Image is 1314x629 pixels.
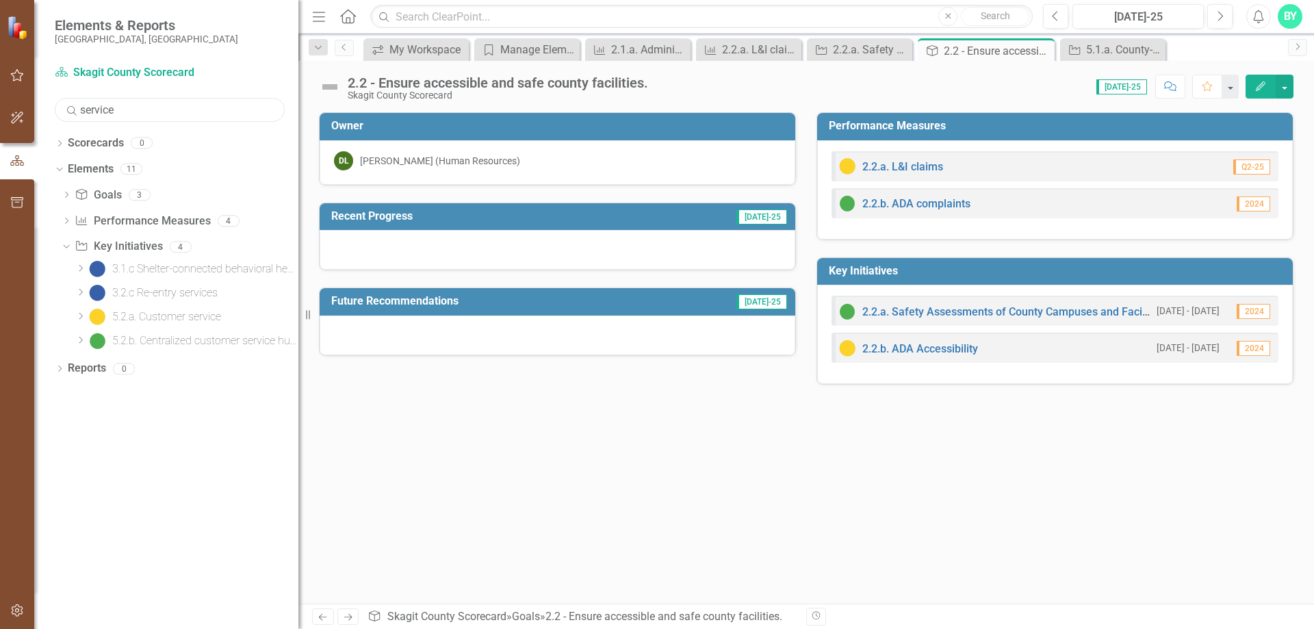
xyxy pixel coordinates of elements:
a: Key Initiatives [75,239,162,255]
small: [DATE] - [DATE] [1157,305,1220,318]
span: 2024 [1237,341,1270,356]
a: Manage Elements [478,41,576,58]
button: [DATE]-25 [1072,4,1204,29]
a: Performance Measures [75,214,210,229]
div: 2.2.a. Safety Assessments of County Campuses and Facilities [833,41,909,58]
div: 5.1.a. County-Wide Operational Efficiency and Effectiveness [1086,41,1162,58]
span: Search [981,10,1010,21]
a: 2.2.b. ADA Accessibility [862,342,978,355]
img: Caution [839,158,855,175]
a: Goals [512,610,540,623]
div: 5.2.a. Customer service [112,311,221,323]
div: 4 [218,215,240,227]
a: 3.1.c Shelter-connected behavioral health services [86,258,298,280]
span: 2024 [1237,196,1270,211]
a: Goals [75,188,121,203]
img: ClearPoint Strategy [7,16,31,40]
div: 0 [113,363,135,374]
div: [PERSON_NAME] (Human Resources) [360,154,520,168]
a: Scorecards [68,136,124,151]
input: Search ClearPoint... [370,5,1033,29]
a: 2.2.a. L&I claims [862,160,943,173]
h3: Owner [331,120,788,132]
div: 4 [170,241,192,253]
div: [DATE]-25 [1077,9,1199,25]
a: 2.1.a. Administrative office space [589,41,687,58]
div: 3 [129,189,151,201]
h3: Recent Progress [331,210,610,222]
div: 3.1.c Shelter-connected behavioral health services [112,263,298,275]
button: Search [961,7,1029,26]
a: 3.2.c Re-entry services [86,282,218,304]
div: 5.2.b. Centralized customer service hubs [112,335,298,347]
h3: Future Recommendations [331,295,656,307]
img: No Information [89,285,105,301]
span: Q2-25 [1233,159,1270,175]
a: Skagit County Scorecard [387,610,506,623]
img: On Target [839,195,855,211]
div: 11 [120,164,142,175]
img: On Target [89,333,105,349]
a: Reports [68,361,106,376]
div: DL [334,151,353,170]
img: Not Defined [319,76,341,98]
a: Elements [68,162,114,177]
a: 2.2.a. L&I claims [699,41,798,58]
h3: Key Initiatives [829,265,1286,277]
div: Skagit County Scorecard [348,90,648,101]
a: My Workspace [367,41,465,58]
button: BY [1278,4,1302,29]
a: Skagit County Scorecard [55,65,226,81]
img: Caution [839,340,855,357]
small: [GEOGRAPHIC_DATA], [GEOGRAPHIC_DATA] [55,34,238,44]
a: 5.2.b. Centralized customer service hubs [86,330,298,352]
div: 2.2.a. L&I claims [722,41,798,58]
div: 2.2 - Ensure accessible and safe county facilities. [348,75,648,90]
div: » » [368,609,796,625]
h3: Performance Measures [829,120,1286,132]
small: [DATE] - [DATE] [1157,342,1220,355]
div: 3.2.c Re-entry services [112,287,218,299]
div: Manage Elements [500,41,576,58]
div: 2.1.a. Administrative office space [611,41,687,58]
div: 2.2 - Ensure accessible and safe county facilities. [944,42,1051,60]
span: Elements & Reports [55,17,238,34]
span: 2024 [1237,304,1270,319]
img: On Target [839,303,855,320]
img: No Information [89,261,105,277]
input: Search Below... [55,98,285,122]
a: 2.2.a. Safety Assessments of County Campuses and Facilities [862,305,1165,318]
img: Caution [89,309,105,325]
a: 2.2.b. ADA complaints [862,197,970,210]
a: 5.1.a. County-Wide Operational Efficiency and Effectiveness [1064,41,1162,58]
div: My Workspace [389,41,465,58]
a: 2.2.a. Safety Assessments of County Campuses and Facilities [810,41,909,58]
span: [DATE]-25 [736,294,787,309]
span: [DATE]-25 [1096,79,1147,94]
div: 0 [131,138,153,149]
div: 2.2 - Ensure accessible and safe county facilities. [545,610,782,623]
span: [DATE]-25 [736,209,787,224]
a: 5.2.a. Customer service [86,306,221,328]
